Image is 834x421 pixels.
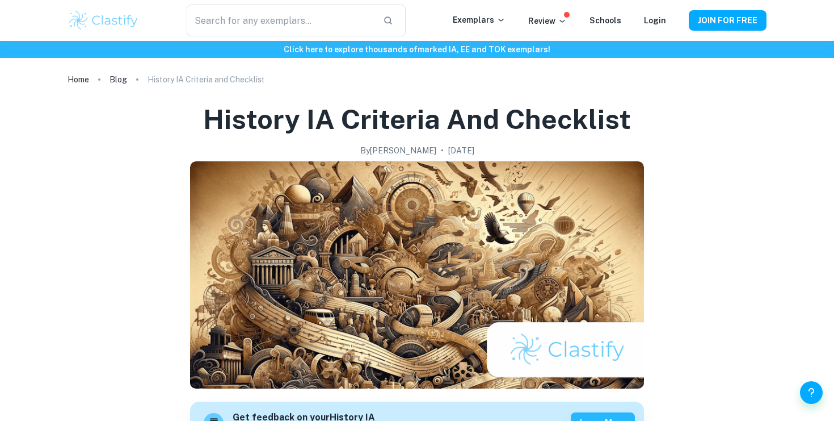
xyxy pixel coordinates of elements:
[190,161,644,389] img: History IA Criteria and Checklist cover image
[448,144,474,157] h2: [DATE]
[644,16,666,25] a: Login
[148,73,265,86] p: History IA Criteria and Checklist
[800,381,823,404] button: Help and Feedback
[68,72,89,87] a: Home
[528,15,567,27] p: Review
[109,72,127,87] a: Blog
[203,101,631,137] h1: History IA Criteria and Checklist
[453,14,506,26] p: Exemplars
[2,43,832,56] h6: Click here to explore thousands of marked IA, EE and TOK exemplars !
[441,144,444,157] p: •
[689,10,766,31] button: JOIN FOR FREE
[589,16,621,25] a: Schools
[360,144,436,157] h2: By [PERSON_NAME]
[187,5,374,36] input: Search for any exemplars...
[68,9,140,32] img: Clastify logo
